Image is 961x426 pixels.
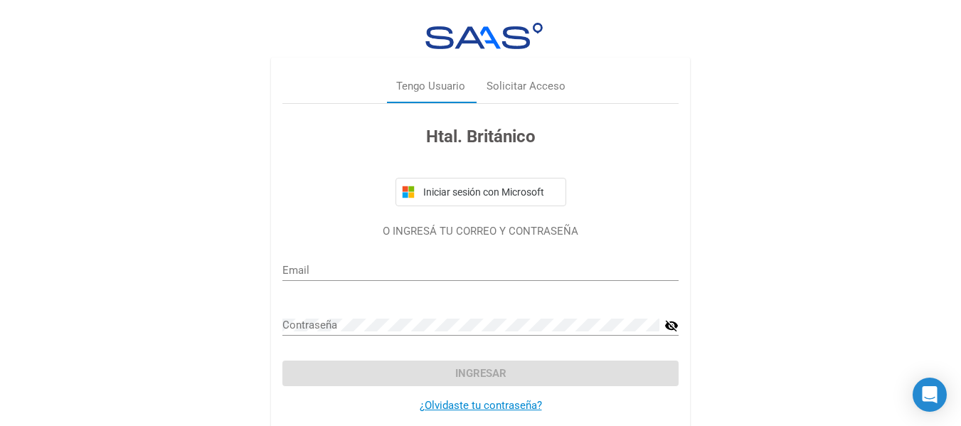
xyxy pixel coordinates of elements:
span: Iniciar sesión con Microsoft [420,186,560,198]
h3: Htal. Británico [282,124,679,149]
span: Ingresar [455,367,506,380]
button: Ingresar [282,361,679,386]
div: Open Intercom Messenger [913,378,947,412]
div: Tengo Usuario [396,78,465,95]
mat-icon: visibility_off [664,317,679,334]
p: O INGRESÁ TU CORREO Y CONTRASEÑA [282,223,679,240]
a: ¿Olvidaste tu contraseña? [420,399,542,412]
div: Solicitar Acceso [487,78,566,95]
button: Iniciar sesión con Microsoft [395,178,566,206]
